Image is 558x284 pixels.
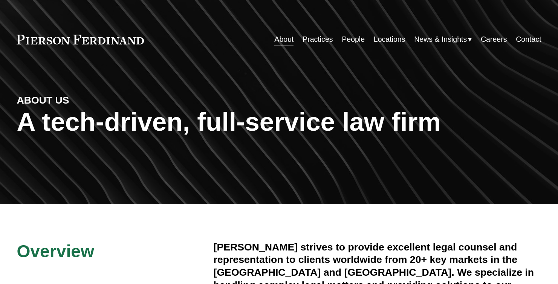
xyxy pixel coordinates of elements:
[17,241,94,261] span: Overview
[17,95,69,106] strong: ABOUT US
[374,32,405,47] a: Locations
[414,32,472,47] a: folder dropdown
[516,32,541,47] a: Contact
[414,33,467,46] span: News & Insights
[342,32,365,47] a: People
[303,32,333,47] a: Practices
[481,32,507,47] a: Careers
[17,107,541,137] h1: A tech-driven, full-service law firm
[274,32,294,47] a: About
